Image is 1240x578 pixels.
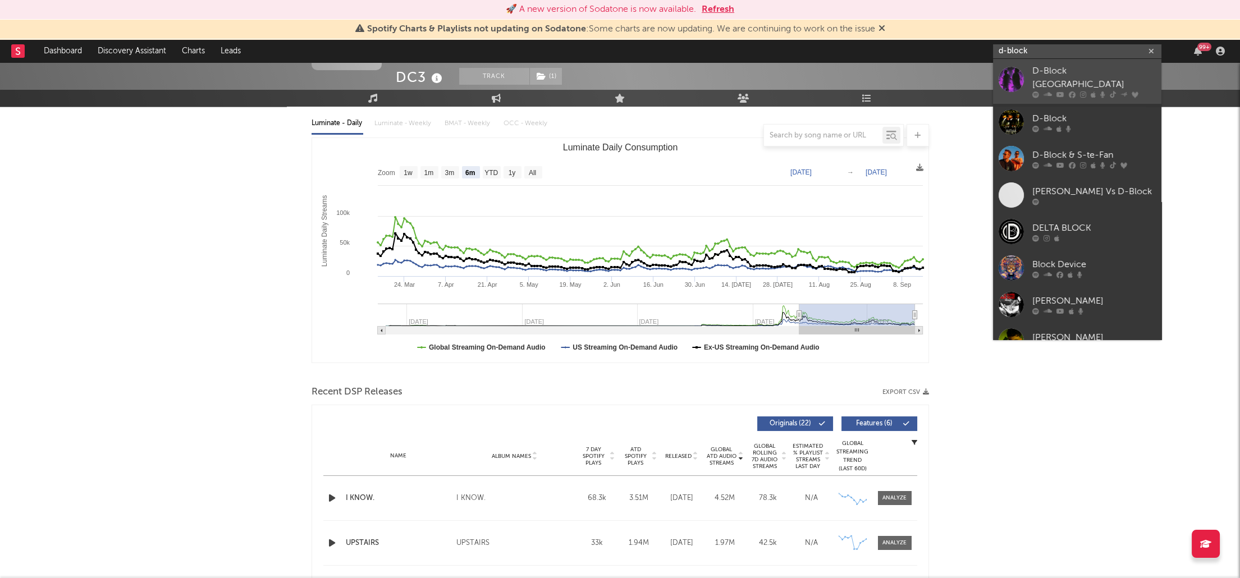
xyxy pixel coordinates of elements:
[841,416,917,431] button: Features(6)
[456,492,486,505] div: I KNOW.
[878,25,885,34] span: Dismiss
[213,40,249,62] a: Leads
[993,286,1161,323] a: [PERSON_NAME]
[90,40,174,62] a: Discovery Assistant
[456,536,489,550] div: UPSTAIRS
[429,343,546,351] text: Global Streaming On-Demand Audio
[573,343,678,351] text: US Streaming On-Demand Audio
[1032,331,1156,344] div: [PERSON_NAME]
[993,59,1161,104] a: D-Block [GEOGRAPHIC_DATA]
[579,493,615,504] div: 68.3k
[346,452,451,460] div: Name
[404,169,413,177] text: 1w
[579,538,615,549] div: 33k
[721,281,751,288] text: 14. [DATE]
[665,453,692,460] span: Released
[321,195,328,267] text: Luminate Daily Streams
[528,169,536,177] text: All
[993,140,1161,177] a: D-Block & S-te-Fan
[1032,148,1156,162] div: D-Block & S-te-Fan
[36,40,90,62] a: Dashboard
[603,281,620,288] text: 2. Jun
[836,439,870,473] div: Global Streaming Trend (Last 60D)
[340,239,350,246] text: 50k
[793,538,830,549] div: N/A
[684,281,704,288] text: 30. Jun
[445,169,454,177] text: 3m
[312,114,363,133] div: Luminate - Daily
[764,131,882,140] input: Search by song name or URL
[749,493,787,504] div: 78.3k
[1032,221,1156,235] div: DELTA BLOCK
[1194,47,1202,56] button: 99+
[621,538,657,549] div: 1.94M
[529,68,562,85] span: ( 1 )
[1032,185,1156,198] div: [PERSON_NAME] Vs D-Block
[484,169,498,177] text: YTD
[847,168,854,176] text: →
[562,143,678,152] text: Luminate Daily Consumption
[643,281,663,288] text: 16. Jun
[663,493,701,504] div: [DATE]
[765,420,816,427] span: Originals ( 22 )
[312,386,402,399] span: Recent DSP Releases
[762,281,792,288] text: 28. [DATE]
[393,281,415,288] text: 24. Mar
[993,44,1161,58] input: Search for artists
[367,25,875,34] span: : Some charts are now updating. We are continuing to work on the issue
[849,420,900,427] span: Features ( 6 )
[706,493,744,504] div: 4.52M
[477,281,497,288] text: 21. Apr
[993,323,1161,359] a: [PERSON_NAME]
[508,169,515,177] text: 1y
[378,169,395,177] text: Zoom
[1032,65,1156,91] div: D-Block [GEOGRAPHIC_DATA]
[1032,258,1156,271] div: Block Device
[367,25,586,34] span: Spotify Charts & Playlists not updating on Sodatone
[749,443,780,470] span: Global Rolling 7D Audio Streams
[579,446,608,466] span: 7 Day Spotify Plays
[346,538,451,549] a: UPSTAIRS
[1032,112,1156,125] div: D-Block
[396,68,445,86] div: DC3
[993,250,1161,286] a: Block Device
[438,281,454,288] text: 7. Apr
[866,168,887,176] text: [DATE]
[702,3,734,16] button: Refresh
[1032,294,1156,308] div: [PERSON_NAME]
[993,177,1161,213] a: [PERSON_NAME] Vs D-Block
[492,453,531,460] span: Album Names
[621,446,651,466] span: ATD Spotify Plays
[312,138,928,363] svg: Luminate Daily Consumption
[519,281,538,288] text: 5. May
[790,168,812,176] text: [DATE]
[706,446,737,466] span: Global ATD Audio Streams
[663,538,701,549] div: [DATE]
[993,213,1161,250] a: DELTA BLOCK
[706,538,744,549] div: 1.97M
[749,538,787,549] div: 42.5k
[459,68,529,85] button: Track
[346,493,451,504] a: I KNOW.
[621,493,657,504] div: 3.51M
[703,343,819,351] text: Ex-US Streaming On-Demand Audio
[506,3,696,16] div: 🚀 A new version of Sodatone is now available.
[882,389,929,396] button: Export CSV
[465,169,474,177] text: 6m
[424,169,433,177] text: 1m
[993,104,1161,140] a: D-Block
[336,209,350,216] text: 100k
[850,281,871,288] text: 25. Aug
[346,269,349,276] text: 0
[530,68,562,85] button: (1)
[893,281,911,288] text: 8. Sep
[559,281,582,288] text: 19. May
[757,416,833,431] button: Originals(22)
[808,281,829,288] text: 11. Aug
[793,493,830,504] div: N/A
[793,443,823,470] span: Estimated % Playlist Streams Last Day
[1197,43,1211,51] div: 99 +
[174,40,213,62] a: Charts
